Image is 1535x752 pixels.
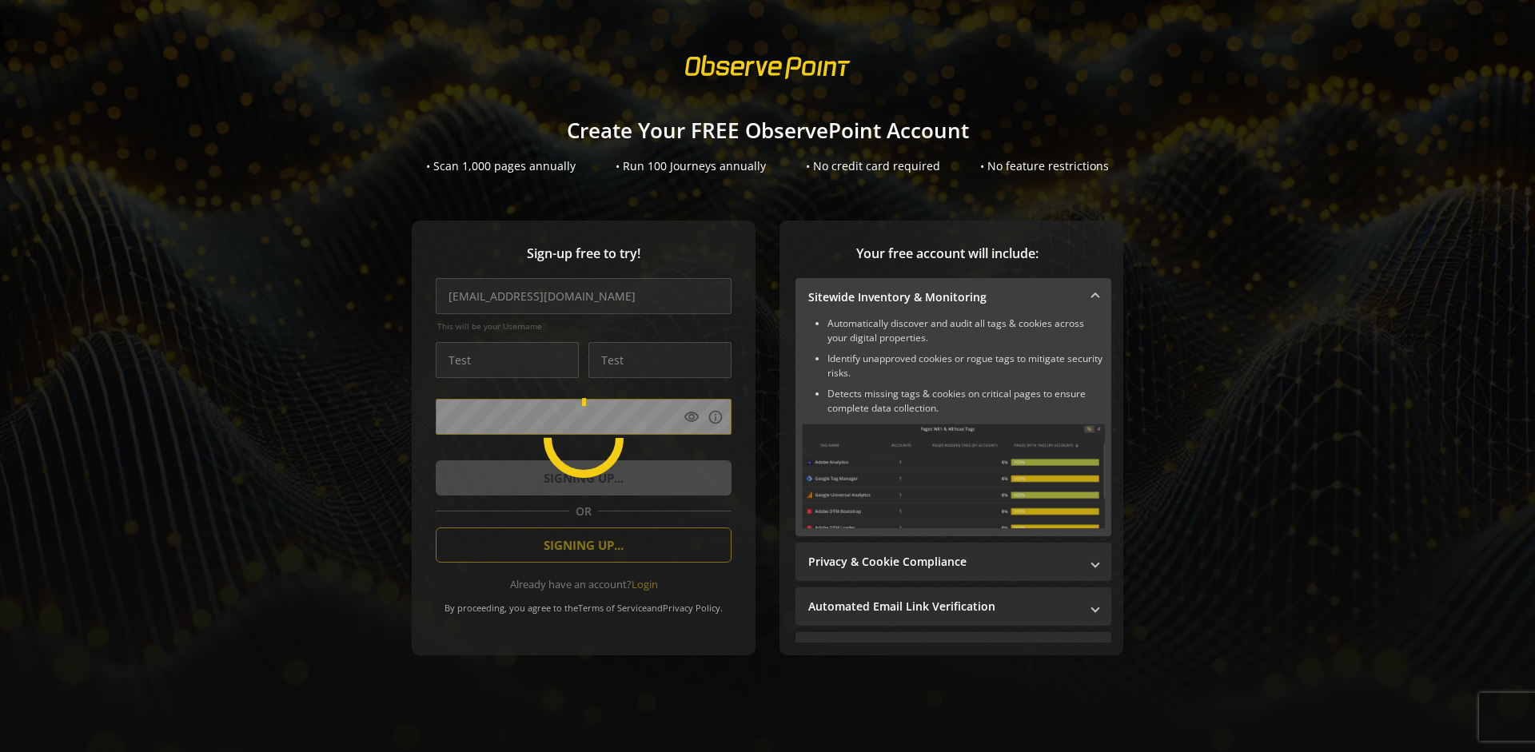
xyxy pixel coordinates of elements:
div: • Run 100 Journeys annually [616,158,766,174]
mat-panel-title: Automated Email Link Verification [808,599,1079,615]
mat-expansion-panel-header: Sitewide Inventory & Monitoring [795,278,1111,316]
mat-panel-title: Privacy & Cookie Compliance [808,554,1079,570]
a: Terms of Service [578,602,647,614]
div: By proceeding, you agree to the and . [436,591,732,614]
span: Sign-up free to try! [436,245,732,263]
a: Privacy Policy [663,602,720,614]
div: • No feature restrictions [980,158,1109,174]
li: Automatically discover and audit all tags & cookies across your digital properties. [827,316,1105,345]
mat-panel-title: Sitewide Inventory & Monitoring [808,289,1079,305]
li: Detects missing tags & cookies on critical pages to ensure complete data collection. [827,387,1105,416]
li: Identify unapproved cookies or rogue tags to mitigate security risks. [827,352,1105,380]
mat-expansion-panel-header: Privacy & Cookie Compliance [795,543,1111,581]
mat-expansion-panel-header: Performance Monitoring with Web Vitals [795,632,1111,670]
mat-expansion-panel-header: Automated Email Link Verification [795,587,1111,626]
div: • Scan 1,000 pages annually [426,158,576,174]
div: • No credit card required [806,158,940,174]
span: Your free account will include: [795,245,1099,263]
div: Sitewide Inventory & Monitoring [795,316,1111,536]
img: Sitewide Inventory & Monitoring [802,424,1105,528]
